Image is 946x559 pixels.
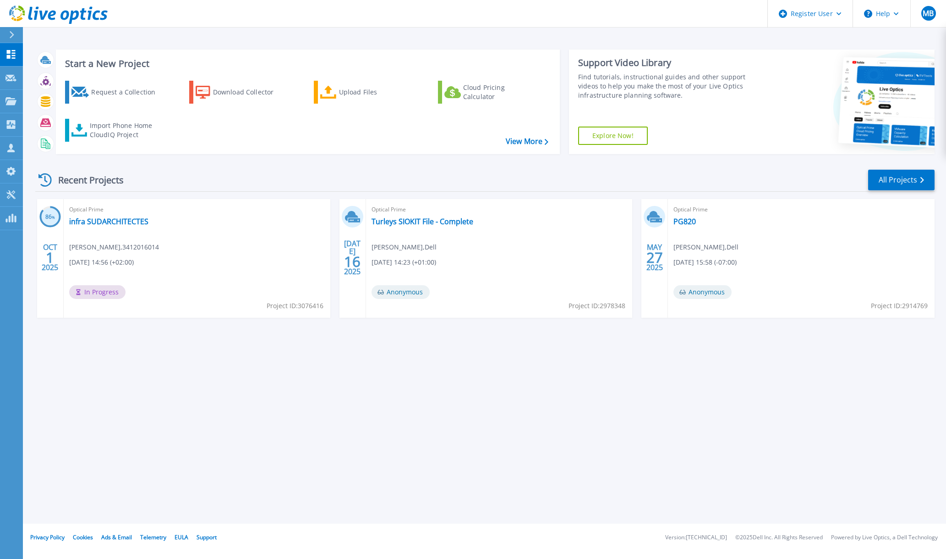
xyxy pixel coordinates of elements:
[69,217,148,226] a: infra SUDARCHITECTES
[65,81,167,104] a: Request a Collection
[140,533,166,541] a: Telemetry
[646,241,663,274] div: MAY 2025
[30,533,65,541] a: Privacy Policy
[646,254,663,261] span: 27
[868,170,935,190] a: All Projects
[41,241,59,274] div: OCT 2025
[831,535,938,541] li: Powered by Live Optics, a Dell Technology
[46,254,54,261] span: 1
[923,10,934,17] span: MB
[871,301,928,311] span: Project ID: 2914769
[39,212,61,222] h3: 86
[339,83,412,101] div: Upload Files
[213,83,286,101] div: Download Collector
[673,257,737,267] span: [DATE] 15:58 (-07:00)
[673,285,732,299] span: Anonymous
[673,242,738,252] span: [PERSON_NAME] , Dell
[267,301,323,311] span: Project ID: 3076416
[673,205,929,215] span: Optical Prime
[65,59,548,69] h3: Start a New Project
[673,217,696,226] a: PG820
[175,533,188,541] a: EULA
[372,242,437,252] span: [PERSON_NAME] , Dell
[52,215,55,220] span: %
[91,83,164,101] div: Request a Collection
[189,81,291,104] a: Download Collector
[506,137,548,146] a: View More
[665,535,727,541] li: Version: [TECHNICAL_ID]
[90,121,161,139] div: Import Phone Home CloudIQ Project
[69,257,134,267] span: [DATE] 14:56 (+02:00)
[578,57,765,69] div: Support Video Library
[578,72,765,100] div: Find tutorials, instructional guides and other support videos to help you make the most of your L...
[35,169,136,191] div: Recent Projects
[69,205,325,215] span: Optical Prime
[438,81,540,104] a: Cloud Pricing Calculator
[578,127,648,145] a: Explore Now!
[197,533,217,541] a: Support
[344,258,361,266] span: 16
[69,285,126,299] span: In Progress
[73,533,93,541] a: Cookies
[735,535,823,541] li: © 2025 Dell Inc. All Rights Reserved
[463,83,536,101] div: Cloud Pricing Calculator
[372,217,473,226] a: Turleys SIOKIT File - Complete
[314,81,416,104] a: Upload Files
[372,285,430,299] span: Anonymous
[344,241,361,274] div: [DATE] 2025
[101,533,132,541] a: Ads & Email
[69,242,159,252] span: [PERSON_NAME] , 3412016014
[372,205,627,215] span: Optical Prime
[569,301,625,311] span: Project ID: 2978348
[372,257,436,267] span: [DATE] 14:23 (+01:00)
